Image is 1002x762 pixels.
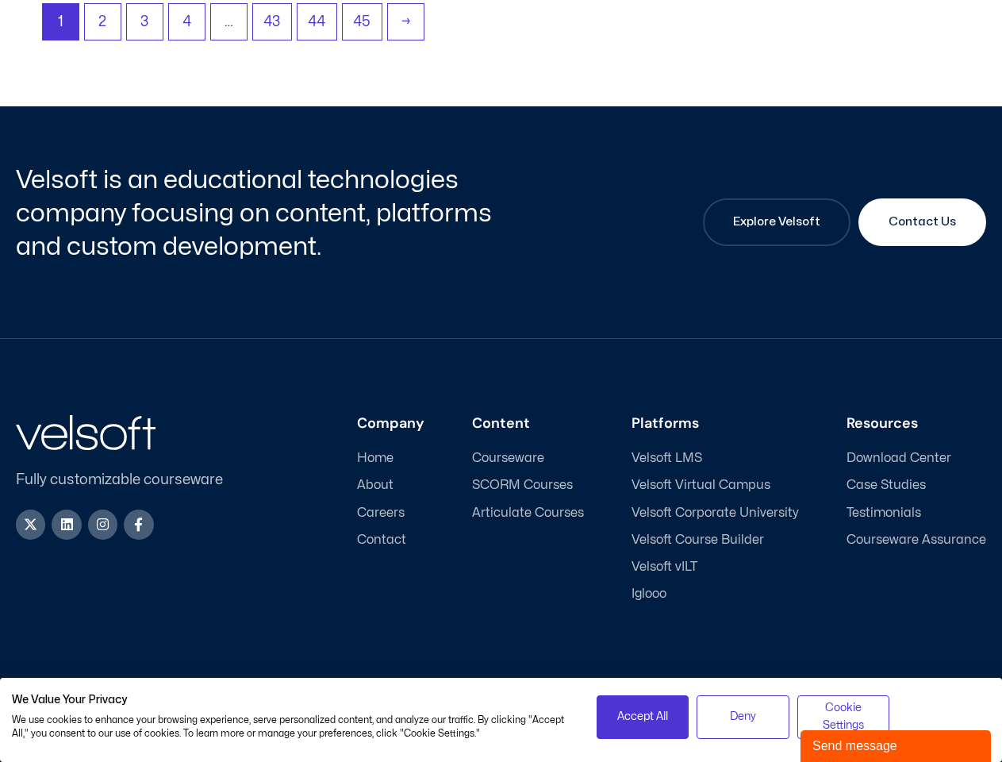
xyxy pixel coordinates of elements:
[847,478,926,493] span: Case Studies
[472,451,544,466] span: Courseware
[847,451,986,466] a: Download Center
[472,478,573,493] span: SCORM Courses
[16,164,497,263] h2: Velsoft is an educational technologies company focusing on content, platforms and custom developm...
[847,478,986,493] a: Case Studies
[733,213,820,232] span: Explore Velsoft
[632,451,799,466] a: Velsoft LMS
[617,708,668,725] span: Accept All
[357,506,405,521] span: Careers
[858,198,986,246] a: Contact Us
[357,478,394,493] span: About
[357,415,424,433] h3: Company
[211,4,247,40] span: …
[730,708,756,725] span: Deny
[889,213,956,232] span: Contact Us
[847,451,951,466] span: Download Center
[357,451,394,466] span: Home
[632,451,702,466] span: Velsoft LMS
[800,727,994,762] iframe: chat widget
[472,478,584,493] a: SCORM Courses
[357,533,424,548] a: Contact
[41,3,962,48] nav: Product Pagination
[127,4,163,40] a: Page 3
[847,533,986,548] a: Courseware Assurance
[632,533,799,548] a: Velsoft Course Builder
[343,4,382,40] a: Page 45
[632,587,666,602] span: Iglooo
[12,714,573,741] p: We use cookies to enhance your browsing experience, serve personalized content, and analyze our t...
[388,4,424,40] a: →
[12,693,573,707] h2: We Value Your Privacy
[632,587,799,602] a: Iglooo
[703,198,850,246] a: Explore Velsoft
[632,415,799,433] h3: Platforms
[169,4,205,40] a: Page 4
[357,506,424,521] a: Careers
[357,451,424,466] a: Home
[472,451,584,466] a: Courseware
[632,533,764,548] span: Velsoft Course Builder
[85,4,121,40] a: Page 2
[632,560,697,575] span: Velsoft vILT
[298,4,336,40] a: Page 44
[632,478,770,493] span: Velsoft Virtual Campus
[357,478,424,493] a: About
[43,4,79,40] span: Page 1
[847,415,986,433] h3: Resources
[808,699,880,735] span: Cookie Settings
[847,506,921,521] span: Testimonials
[797,695,890,739] button: Adjust cookie preferences
[472,415,584,433] h3: Content
[632,478,799,493] a: Velsoft Virtual Campus
[16,469,249,491] p: Fully customizable courseware
[632,560,799,575] a: Velsoft vILT
[597,695,689,739] button: Accept all cookies
[697,695,789,739] button: Deny all cookies
[632,506,799,521] a: Velsoft Corporate University
[357,533,406,548] span: Contact
[253,4,291,40] a: Page 43
[847,506,986,521] a: Testimonials
[472,506,584,521] a: Articulate Courses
